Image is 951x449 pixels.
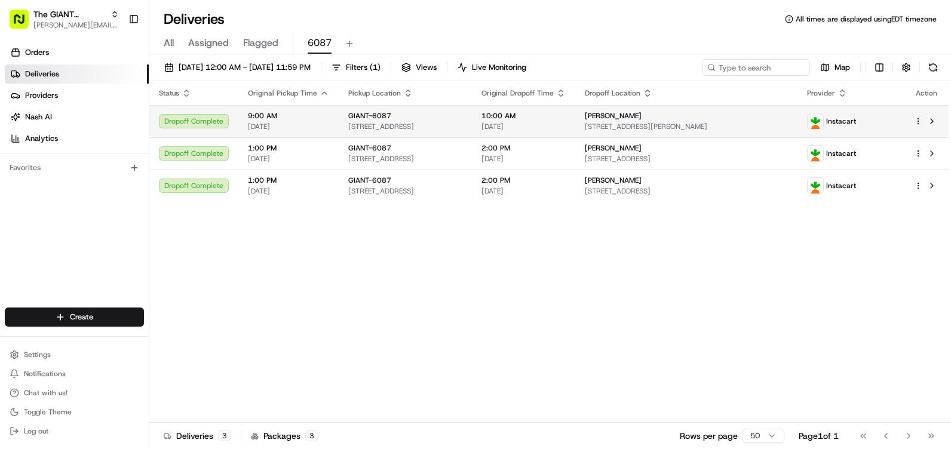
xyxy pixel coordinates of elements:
[248,176,329,185] span: 1:00 PM
[248,186,329,196] span: [DATE]
[5,307,144,327] button: Create
[326,59,386,76] button: Filters(1)
[25,133,58,144] span: Analytics
[925,59,941,76] button: Refresh
[33,8,106,20] button: The GIANT Company
[416,62,437,73] span: Views
[348,186,462,196] span: [STREET_ADDRESS]
[807,88,835,98] span: Provider
[12,114,33,136] img: 1736555255976-a54dd68f-1ca7-489b-9aae-adbdc363a1c4
[305,430,318,441] div: 3
[248,143,329,153] span: 1:00 PM
[5,43,149,62] a: Orders
[248,111,329,121] span: 9:00 AM
[808,178,823,193] img: profile_instacart_ahold_partner.png
[24,407,72,417] span: Toggle Theme
[25,112,52,122] span: Nash AI
[41,114,196,126] div: Start new chat
[796,14,937,24] span: All times are displayed using EDT timezone
[24,388,68,398] span: Chat with us!
[5,404,144,420] button: Toggle Theme
[472,62,526,73] span: Live Monitoring
[25,90,58,101] span: Providers
[7,168,96,190] a: 📗Knowledge Base
[243,36,278,50] span: Flagged
[680,430,738,442] p: Rows per page
[113,173,192,185] span: API Documentation
[808,146,823,161] img: profile_instacart_ahold_partner.png
[5,346,144,363] button: Settings
[5,107,149,127] a: Nash AI
[481,154,566,164] span: [DATE]
[31,77,197,90] input: Clear
[481,143,566,153] span: 2:00 PM
[348,143,391,153] span: GIANT-6087
[5,365,144,382] button: Notifications
[5,423,144,439] button: Log out
[826,116,856,126] span: Instacart
[585,111,642,121] span: [PERSON_NAME]
[348,122,462,131] span: [STREET_ADDRESS]
[452,59,532,76] button: Live Monitoring
[815,59,855,76] button: Map
[251,430,318,442] div: Packages
[5,158,144,177] div: Favorites
[348,154,462,164] span: [STREET_ADDRESS]
[70,312,93,322] span: Create
[164,36,174,50] span: All
[5,385,144,401] button: Chat with us!
[585,154,788,164] span: [STREET_ADDRESS]
[585,122,788,131] span: [STREET_ADDRESS][PERSON_NAME]
[12,174,22,184] div: 📗
[24,369,66,379] span: Notifications
[481,176,566,185] span: 2:00 PM
[308,36,332,50] span: 6087
[5,5,124,33] button: The GIANT Company[PERSON_NAME][EMAIL_ADDRESS][PERSON_NAME][DOMAIN_NAME]
[348,111,391,121] span: GIANT-6087
[96,168,197,190] a: 💻API Documentation
[101,174,111,184] div: 💻
[24,426,48,436] span: Log out
[348,88,401,98] span: Pickup Location
[585,88,640,98] span: Dropoff Location
[248,154,329,164] span: [DATE]
[159,88,179,98] span: Status
[33,20,119,30] button: [PERSON_NAME][EMAIL_ADDRESS][PERSON_NAME][DOMAIN_NAME]
[702,59,810,76] input: Type to search
[585,176,642,185] span: [PERSON_NAME]
[481,122,566,131] span: [DATE]
[248,122,329,131] span: [DATE]
[826,149,856,158] span: Instacart
[24,173,91,185] span: Knowledge Base
[25,47,49,58] span: Orders
[119,202,145,211] span: Pylon
[5,86,149,105] a: Providers
[370,62,381,73] span: ( 1 )
[5,129,149,148] a: Analytics
[24,350,51,359] span: Settings
[348,176,391,185] span: GIANT-6087
[396,59,442,76] button: Views
[248,88,317,98] span: Original Pickup Time
[25,69,59,79] span: Deliveries
[481,88,554,98] span: Original Dropoff Time
[164,430,231,442] div: Deliveries
[835,62,850,73] span: Map
[826,181,856,190] span: Instacart
[481,186,566,196] span: [DATE]
[799,430,839,442] div: Page 1 of 1
[164,10,225,29] h1: Deliveries
[5,64,149,84] a: Deliveries
[585,143,642,153] span: [PERSON_NAME]
[188,36,229,50] span: Assigned
[481,111,566,121] span: 10:00 AM
[179,62,311,73] span: [DATE] 12:00 AM - [DATE] 11:59 PM
[808,113,823,129] img: profile_instacart_ahold_partner.png
[41,126,151,136] div: We're available if you need us!
[914,88,939,98] div: Action
[203,118,217,132] button: Start new chat
[84,202,145,211] a: Powered byPylon
[12,12,36,36] img: Nash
